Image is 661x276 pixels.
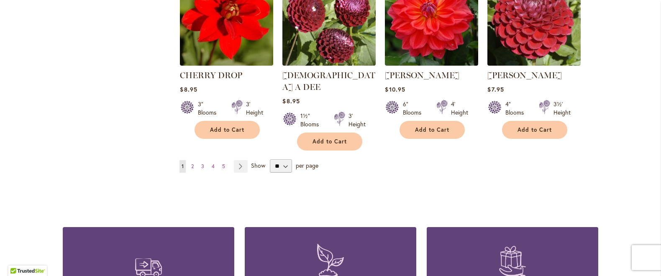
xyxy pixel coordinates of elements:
span: $8.95 [180,85,197,93]
a: 2 [189,160,196,173]
span: Show [251,161,265,169]
div: 3' Height [348,112,366,128]
div: 3' Height [246,100,263,117]
a: 3 [199,160,206,173]
button: Add to Cart [195,121,260,139]
a: 4 [210,160,217,173]
span: Add to Cart [518,126,552,133]
a: COOPER BLAINE [385,59,478,67]
iframe: Launch Accessibility Center [6,246,30,270]
div: 3½' Height [553,100,571,117]
div: 1½" Blooms [300,112,324,128]
a: [PERSON_NAME] [385,70,459,80]
span: Add to Cart [313,138,347,145]
a: [PERSON_NAME] [487,70,562,80]
span: 1 [182,163,184,169]
span: $7.95 [487,85,504,93]
a: 5 [220,160,227,173]
button: Add to Cart [297,133,362,151]
span: $8.95 [282,97,300,105]
span: 3 [201,163,204,169]
div: 3" Blooms [198,100,221,117]
a: CORNEL [487,59,581,67]
span: $10.95 [385,85,405,93]
a: CHERRY DROP [180,70,242,80]
a: CHERRY DROP [180,59,273,67]
button: Add to Cart [400,121,465,139]
div: 6" Blooms [403,100,426,117]
span: 2 [191,163,194,169]
a: CHICK A DEE [282,59,376,67]
span: per page [296,161,318,169]
div: 4' Height [451,100,468,117]
a: [DEMOGRAPHIC_DATA] A DEE [282,70,375,92]
span: 5 [222,163,225,169]
span: Add to Cart [210,126,244,133]
div: 4" Blooms [505,100,529,117]
button: Add to Cart [502,121,567,139]
span: 4 [212,163,215,169]
span: Add to Cart [415,126,449,133]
